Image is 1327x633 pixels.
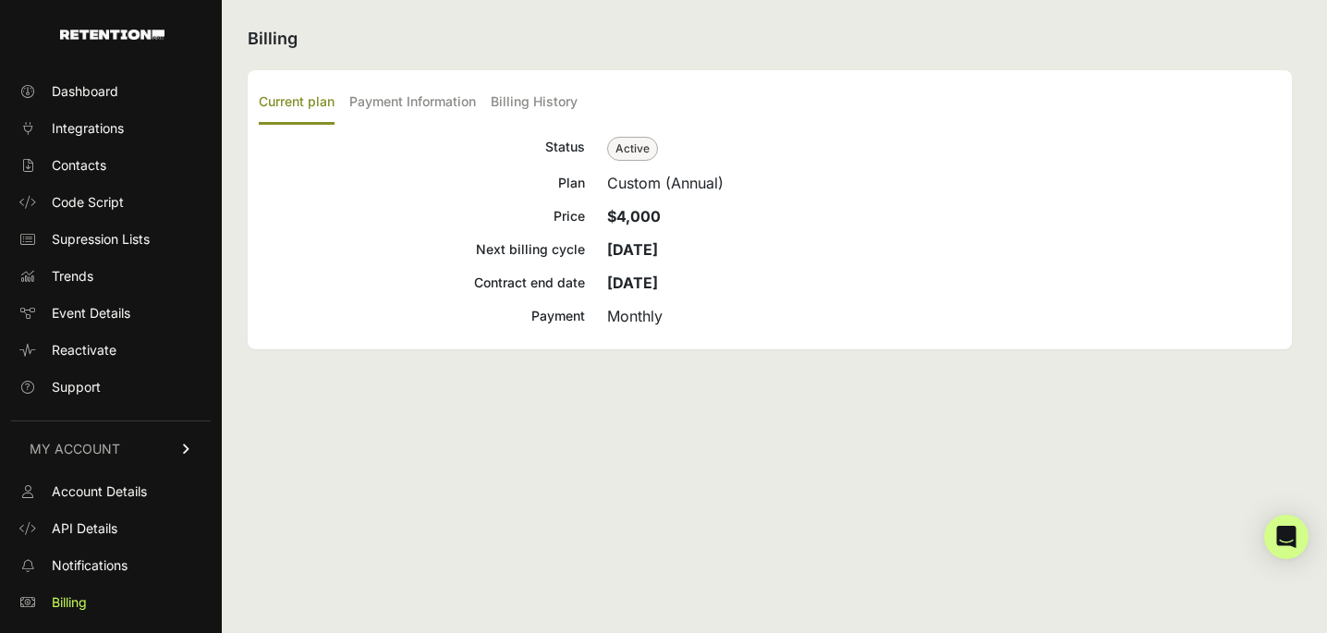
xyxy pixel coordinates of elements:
a: Trends [11,262,211,291]
div: Open Intercom Messenger [1264,515,1309,559]
label: Current plan [259,81,335,125]
span: Dashboard [52,82,118,101]
strong: $4,000 [607,207,661,225]
span: Account Details [52,482,147,501]
a: Code Script [11,188,211,217]
span: Active [607,137,658,161]
a: Supression Lists [11,225,211,254]
div: Custom (Annual) [607,172,1281,194]
label: Billing History [491,81,578,125]
span: Support [52,378,101,396]
span: Trends [52,267,93,286]
div: Monthly [607,305,1281,327]
a: MY ACCOUNT [11,420,211,477]
span: Notifications [52,556,128,575]
a: API Details [11,514,211,543]
span: API Details [52,519,117,538]
h2: Billing [248,26,1292,52]
a: Billing [11,588,211,617]
div: Plan [259,172,585,194]
span: Integrations [52,119,124,138]
a: Account Details [11,477,211,506]
span: Supression Lists [52,230,150,249]
span: Code Script [52,193,124,212]
a: Dashboard [11,77,211,106]
div: Next billing cycle [259,238,585,261]
a: Support [11,372,211,402]
div: Status [259,136,585,161]
span: Event Details [52,304,130,323]
a: Integrations [11,114,211,143]
span: Reactivate [52,341,116,359]
div: Payment [259,305,585,327]
a: Reactivate [11,335,211,365]
strong: [DATE] [607,240,658,259]
label: Payment Information [349,81,476,125]
a: Notifications [11,551,211,580]
a: Event Details [11,298,211,328]
div: Price [259,205,585,227]
span: Contacts [52,156,106,175]
img: Retention.com [60,30,164,40]
span: MY ACCOUNT [30,440,120,458]
span: Billing [52,593,87,612]
strong: [DATE] [607,274,658,292]
a: Contacts [11,151,211,180]
div: Contract end date [259,272,585,294]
